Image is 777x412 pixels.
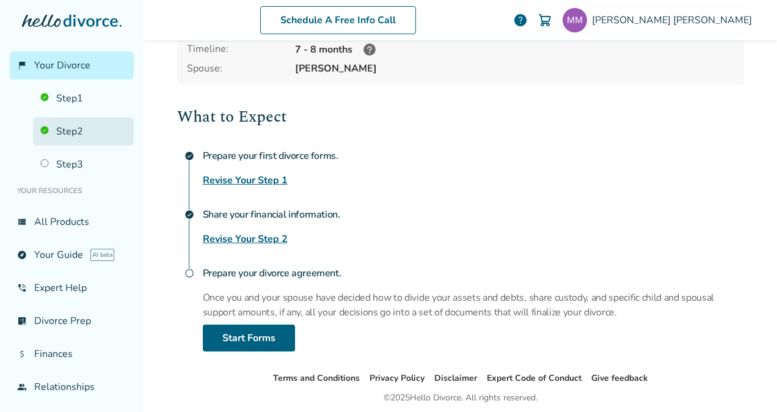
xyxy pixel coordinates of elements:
[434,371,477,386] li: Disclaimer
[34,59,90,72] span: Your Divorce
[384,391,538,405] div: © 2025 Hello Divorce. All rights reserved.
[513,13,528,28] a: help
[563,8,587,32] img: mattmorg3232@gmail.com
[592,13,757,27] span: [PERSON_NAME] [PERSON_NAME]
[10,307,134,335] a: list_alt_checkDivorce Prep
[17,61,27,70] span: flag_2
[203,202,744,227] h4: Share your financial information.
[33,150,134,178] a: Step3
[33,117,134,145] a: Step2
[17,217,27,227] span: view_list
[203,290,744,320] p: Once you and your spouse have decided how to divide your assets and debts, share custody, and spe...
[10,274,134,302] a: phone_in_talkExpert Help
[273,372,360,384] a: Terms and Conditions
[370,372,425,384] a: Privacy Policy
[203,325,295,351] a: Start Forms
[184,151,194,161] span: check_circle
[184,268,194,278] span: radio_button_unchecked
[203,144,744,168] h4: Prepare your first divorce forms.
[10,241,134,269] a: exploreYour GuideAI beta
[90,249,114,261] span: AI beta
[17,316,27,326] span: list_alt_check
[17,349,27,359] span: attach_money
[295,62,734,75] span: [PERSON_NAME]
[17,382,27,392] span: group
[10,373,134,401] a: groupRelationships
[177,105,744,129] h2: What to Expect
[17,250,27,260] span: explore
[187,42,285,57] div: Timeline:
[187,62,285,75] span: Spouse:
[203,173,288,188] a: Revise Your Step 1
[10,208,134,236] a: view_listAll Products
[203,261,744,285] h4: Prepare your divorce agreement.
[260,6,416,34] a: Schedule A Free Info Call
[17,283,27,293] span: phone_in_talk
[295,42,734,57] div: 7 - 8 months
[487,372,582,384] a: Expert Code of Conduct
[33,84,134,112] a: Step1
[203,232,288,246] a: Revise Your Step 2
[538,13,552,28] img: Cart
[10,51,134,79] a: flag_2Your Divorce
[591,371,648,386] li: Give feedback
[10,340,134,368] a: attach_moneyFinances
[716,353,777,412] iframe: Chat Widget
[10,178,134,203] li: Your Resources
[184,210,194,219] span: check_circle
